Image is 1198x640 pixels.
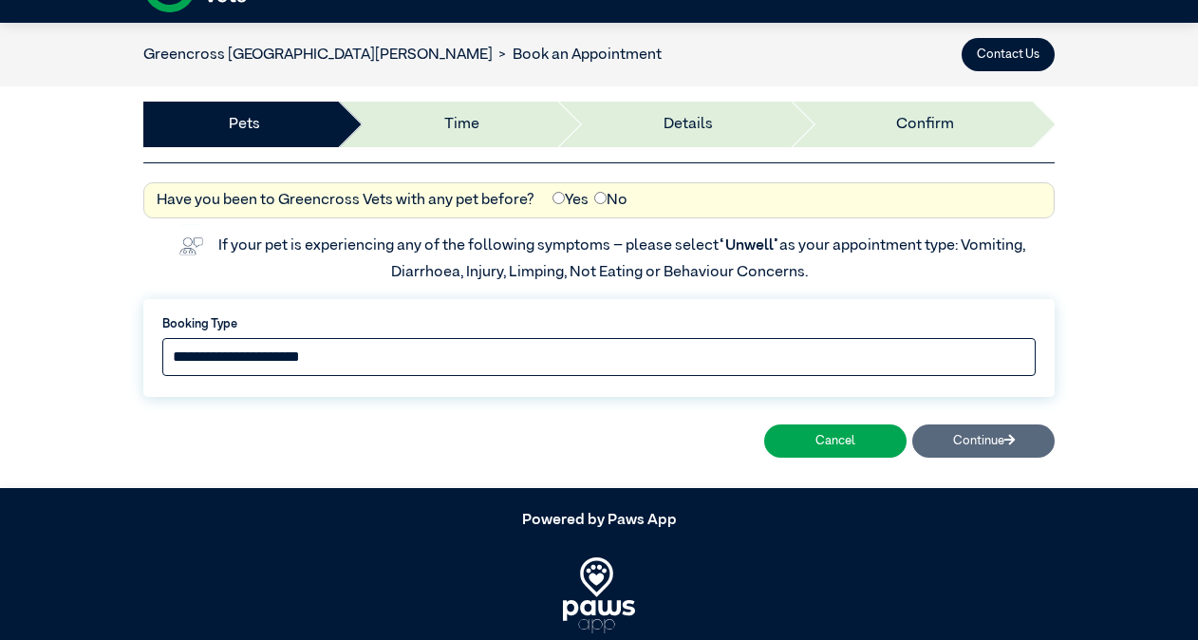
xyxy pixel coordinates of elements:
label: Booking Type [162,315,1036,333]
li: Book an Appointment [493,44,662,66]
span: “Unwell” [719,238,779,254]
h5: Powered by Paws App [143,512,1055,530]
input: Yes [552,192,565,204]
button: Cancel [764,424,907,458]
a: Greencross [GEOGRAPHIC_DATA][PERSON_NAME] [143,47,493,63]
nav: breadcrumb [143,44,662,66]
img: PawsApp [563,557,636,633]
label: Yes [552,189,589,212]
img: vet [173,231,209,261]
label: If your pet is experiencing any of the following symptoms – please select as your appointment typ... [218,238,1028,280]
label: Have you been to Greencross Vets with any pet before? [157,189,534,212]
label: No [594,189,627,212]
input: No [594,192,607,204]
button: Contact Us [962,38,1055,71]
a: Pets [229,113,260,136]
